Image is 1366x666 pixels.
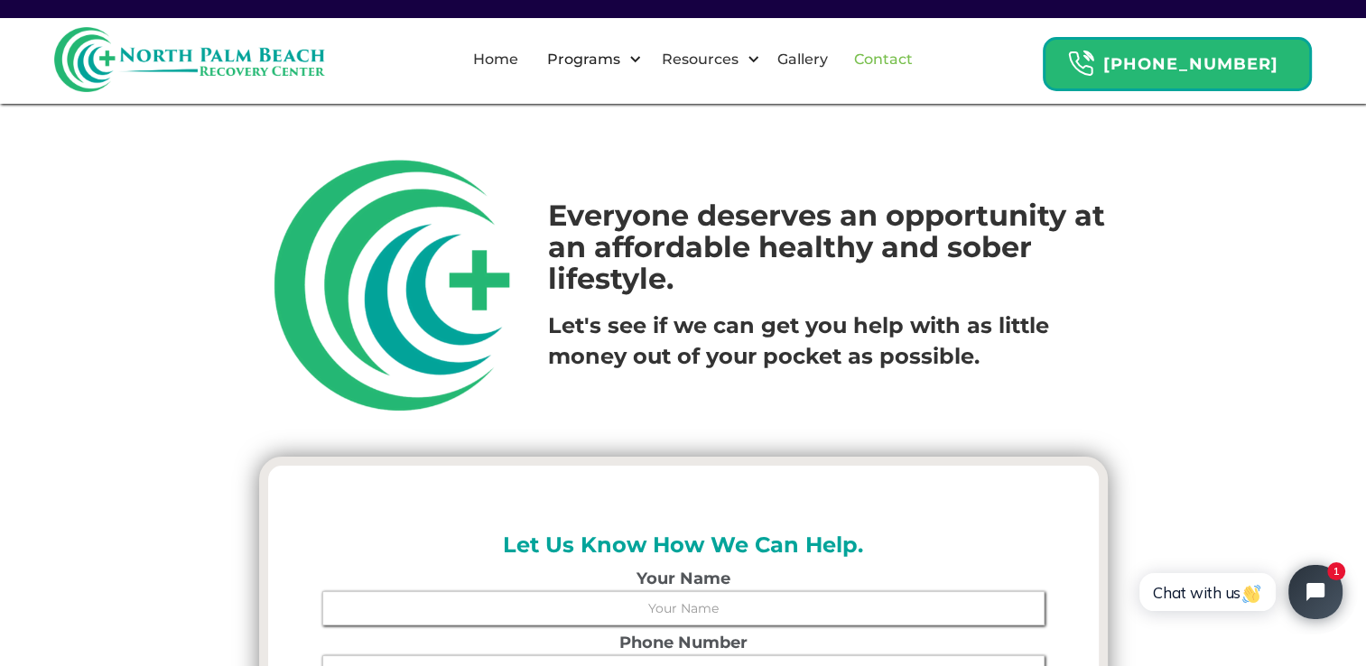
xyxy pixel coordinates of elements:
[322,570,1045,587] label: Your Name
[547,312,1048,369] strong: Let's see if we can get you help with as little money out of your pocket as possible.
[322,634,1045,651] label: Phone Number
[843,31,924,88] a: Contact
[1120,550,1358,634] iframe: Tidio Chat
[547,310,1107,371] p: ‍
[542,49,624,70] div: Programs
[1067,50,1094,78] img: Header Calendar Icons
[646,31,764,88] div: Resources
[547,199,1107,295] h1: Everyone deserves an opportunity at an affordable healthy and sober lifestyle.
[531,31,646,88] div: Programs
[656,49,742,70] div: Resources
[322,591,1045,625] input: Your Name
[1043,28,1312,91] a: Header Calendar Icons[PHONE_NUMBER]
[462,31,529,88] a: Home
[1103,54,1278,74] strong: [PHONE_NUMBER]
[322,529,1045,561] h2: Let Us Know How We Can Help.
[767,31,839,88] a: Gallery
